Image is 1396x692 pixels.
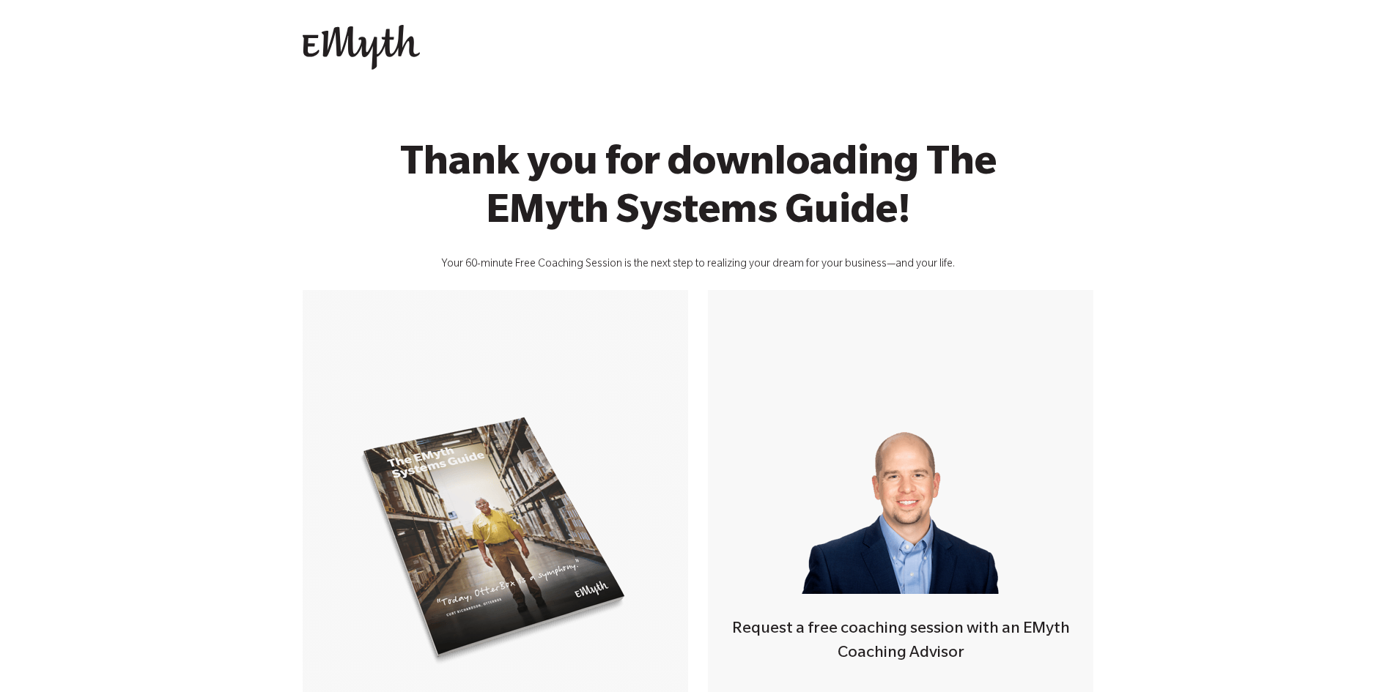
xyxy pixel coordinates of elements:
[441,259,955,271] span: Your 60-minute Free Coaching Session is the next step to realizing your dream for your business—a...
[708,618,1093,667] h4: Request a free coaching session with an EMyth Coaching Advisor
[353,408,637,671] img: systems-mockup-transp
[1323,622,1396,692] iframe: Chat Widget
[795,404,1006,594] img: Smart-business-coach.png
[347,143,1050,239] h1: Thank you for downloading The EMyth Systems Guide!
[303,25,420,70] img: EMyth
